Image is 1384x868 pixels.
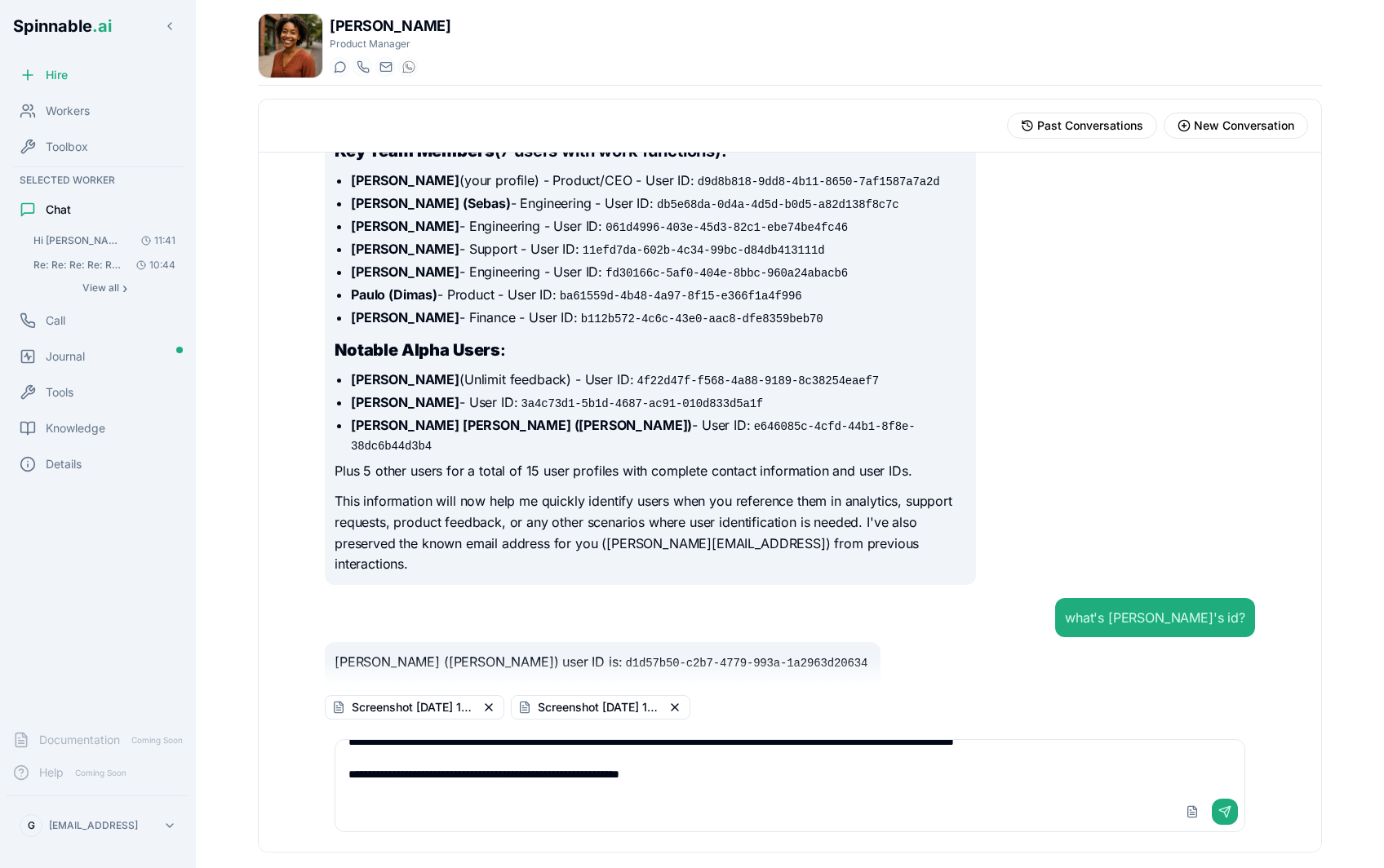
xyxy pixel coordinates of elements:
span: View all [82,281,119,294]
button: Start a call with Taylor Mitchell [353,57,372,77]
h1: [PERSON_NAME] [330,15,450,38]
li: - User ID: [351,392,966,412]
span: › [122,281,127,294]
button: Start a chat with Taylor Mitchell [330,57,349,77]
span: Spinnable [13,16,112,36]
code: 3a4c73d1-5b1d-4687-ac91-010d833d5a1f [517,396,766,412]
span: Screenshot 2025-09-03 at 16.09.16.png [352,699,474,715]
strong: [PERSON_NAME] [351,394,459,410]
div: Selected Worker [7,170,189,190]
button: View past conversations [1007,113,1157,139]
span: .ai [92,16,112,36]
li: - Product - User ID: [351,285,966,304]
li: (Unlimit feedback) - User ID: [351,370,966,389]
strong: [PERSON_NAME] [351,371,459,387]
code: db5e68da-0d4a-4d5d-b0d5-a82d138f8c7c [654,197,903,213]
strong: [PERSON_NAME] [351,263,459,280]
strong: Paulo (Dimas) [351,286,437,303]
span: Tools [46,384,73,401]
span: Re: Re: Re: Re: Re: Re: FW: How to find the perfect name Give me at least 15 options On Wed...: I... [33,259,126,272]
span: Call [46,312,65,329]
span: Hi Taylor here's our usage data from the last few days. The messages contain the actual messages ... [33,234,126,247]
strong: [PERSON_NAME] [351,218,459,234]
span: Documentation [39,732,120,748]
button: G[EMAIL_ADDRESS] [13,809,183,842]
li: (your profile) - Product/CEO - User ID: [351,170,966,190]
button: WhatsApp [398,57,418,77]
button: Show all conversations [26,278,183,298]
li: - User ID: [351,415,966,454]
p: Product Manager [330,38,450,51]
code: 4f22d47f-f568-4a88-9189-8c38254eaef7 [633,373,882,389]
code: ba61559d-4b48-4a97-8f15-e366f1a4f996 [557,288,805,304]
button: Send email to taylor.mitchell@getspinnable.ai [375,57,395,77]
span: Coming Soon [70,765,131,781]
span: Toolbox [46,139,88,155]
span: Help [39,764,64,781]
li: - Engineering - User ID: [351,216,966,236]
span: Chat [46,201,71,218]
li: - Engineering - User ID: [351,262,966,281]
span: Journal [46,348,85,365]
button: Start new conversation [1164,113,1308,139]
img: Taylor Mitchell [259,14,322,77]
span: Past Conversations [1037,117,1143,134]
p: Plus 5 other users for a total of 15 user profiles with complete contact information and user IDs. [335,461,966,482]
code: 11efd7da-602b-4c34-99bc-d84db413111d [579,242,828,259]
strong: [PERSON_NAME] [351,241,459,257]
button: Open conversation: Hi Taylor here's our usage data from the last few days. The messages contain t... [26,229,183,252]
li: - Finance - User ID: [351,308,966,327]
code: d9d8b818-9dd8-4b11-8650-7af1587a7a2d [694,174,943,190]
img: WhatsApp [402,60,415,73]
h2: : [335,339,966,361]
code: b112b572-4c6c-43e0-aac8-dfe8359beb70 [578,311,827,327]
code: d1d57b50-c2b7-4779-993a-1a2963d20634 [623,655,872,671]
span: Details [46,456,82,472]
strong: Notable Alpha Users [335,340,500,360]
li: - Support - User ID: [351,239,966,259]
span: 11:41 [135,234,175,247]
span: Screenshot 2025-09-03 at 16.09.24.png [538,699,660,715]
p: This information will now help me quickly identify users when you reference them in analytics, su... [335,491,966,574]
span: New Conversation [1194,117,1294,134]
strong: [PERSON_NAME] [PERSON_NAME] ([PERSON_NAME]) [351,417,692,433]
strong: [PERSON_NAME] (Sebas) [351,195,511,211]
p: His phone number is [PHONE_NUMBER]. [335,682,871,703]
span: 10:44 [130,259,175,272]
code: fd30166c-5af0-404e-8bbc-960a24abacb6 [602,265,851,281]
span: Workers [46,103,90,119]
p: [PERSON_NAME] ([PERSON_NAME]) user ID is: [335,652,871,673]
span: Coming Soon [126,733,188,748]
button: Open conversation: Re: Re: Re: Re: Re: Re: FW: How to find the perfect name Give me at least 15 o... [26,254,183,277]
div: what's [PERSON_NAME]'s id? [1065,608,1245,627]
li: - Engineering - User ID: [351,193,966,213]
p: [EMAIL_ADDRESS] [49,819,138,832]
strong: [PERSON_NAME] [351,309,459,325]
span: G [28,819,35,832]
code: 061d4996-403e-45d3-82c1-ebe74be4fc46 [602,219,851,236]
strong: Key Team Members [335,141,494,161]
strong: [PERSON_NAME] [351,172,459,188]
span: Knowledge [46,420,105,436]
span: Hire [46,67,68,83]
